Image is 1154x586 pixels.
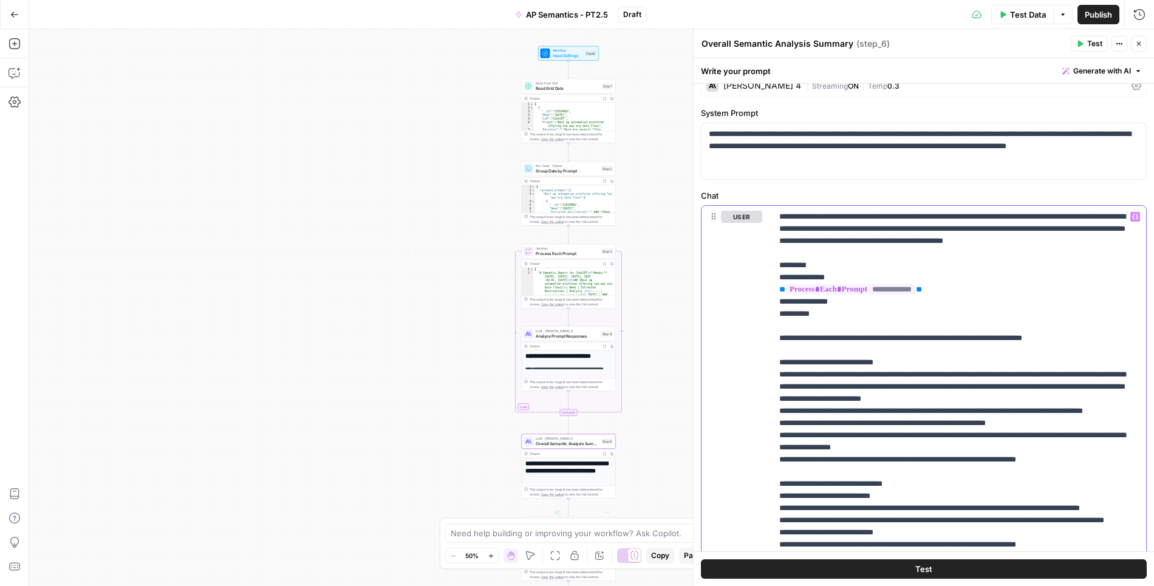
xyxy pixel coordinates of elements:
[623,9,641,20] span: Draft
[536,329,599,333] span: LLM · [PERSON_NAME] 4
[585,50,596,56] div: Inputs
[522,121,534,128] div: 6
[601,331,613,336] div: Step 4
[530,179,599,183] div: Output
[568,143,570,160] g: Edge from step_1 to step_2
[1077,5,1119,24] button: Publish
[856,38,890,50] span: ( step_6 )
[568,415,570,433] g: Edge from step_3-iteration-end to step_6
[601,166,613,171] div: Step 2
[553,52,583,58] span: Input Settings
[530,344,599,349] div: Output
[522,114,534,117] div: 4
[530,380,613,389] div: This output is too large & has been abbreviated for review. to view the full content.
[536,440,599,446] span: Overall Semantic Analysis Summary
[602,83,613,89] div: Step 1
[522,268,534,271] div: 1
[560,409,578,416] div: Complete
[522,110,534,114] div: 3
[991,5,1053,24] button: Test Data
[522,192,535,200] div: 3
[522,200,535,203] div: 4
[536,250,599,256] span: Process Each Prompt
[601,438,613,444] div: Step 6
[522,409,616,416] div: Complete
[1057,63,1147,79] button: Generate with AI
[530,297,613,307] div: This output is too large & has been abbreviated for review. to view the full content.
[536,85,599,91] span: Read Grid Data
[536,81,599,86] span: Read from Grid
[522,189,535,192] div: 2
[522,106,534,110] div: 2
[536,436,599,441] span: LLM · [PERSON_NAME] 4
[526,9,608,21] span: AP Semantics - PT2.5
[541,302,564,306] span: Copy the output
[522,203,535,207] div: 5
[522,103,534,106] div: 1
[531,189,535,192] span: Toggle code folding, rows 2 through 10
[522,117,534,121] div: 5
[568,225,570,243] g: Edge from step_2 to step_3
[522,79,616,143] div: Read from GridRead Grid DataStep 1Output[ { "__id":"12019966", "Week":"[DATE]", "LLM":"ChatGPT", ...
[848,81,859,90] span: ON
[508,5,615,24] button: AP Semantics - PT2.5
[530,214,613,224] div: This output is too large & has been abbreviated for review. to view the full content.
[721,211,762,223] button: user
[568,308,570,325] g: Edge from step_3 to step_4
[530,487,613,497] div: This output is too large & has been abbreviated for review. to view the full content.
[568,60,570,78] g: Edge from start to step_1
[701,189,1147,202] label: Chat
[522,46,616,61] div: WorkflowInput SettingsInputs
[568,498,570,516] g: Edge from step_6 to step_5
[522,211,535,349] div: 7
[684,550,704,561] span: Paste
[868,81,887,90] span: Temp
[1071,36,1108,52] button: Test
[522,207,535,211] div: 6
[541,575,564,579] span: Copy the output
[536,333,599,339] span: Analyze Prompt Responses
[887,81,900,90] span: 0.3
[531,185,535,189] span: Toggle code folding, rows 1 through 11
[530,106,534,110] span: Toggle code folding, rows 2 through 8
[465,551,479,560] span: 50%
[530,103,534,106] span: Toggle code folding, rows 1 through 9
[530,451,599,456] div: Output
[531,200,535,203] span: Toggle code folding, rows 4 through 8
[702,38,853,50] textarea: Overall Semantic Analysis Summary
[701,107,1147,119] label: System Prompt
[530,96,599,101] div: Output
[522,271,534,523] div: 2
[553,48,583,53] span: Workflow
[1085,9,1112,21] span: Publish
[531,192,535,196] span: Toggle code folding, rows 3 through 9
[1010,9,1046,21] span: Test Data
[694,58,1154,83] div: Write your prompt
[859,79,868,91] span: |
[522,162,616,226] div: Run Code · PythonGroup Data by PromptStep 2Output{ "grouped_prompts":{ "Best ap automation platfo...
[530,132,613,141] div: This output is too large & has been abbreviated for review. to view the full content.
[812,81,848,90] span: Streaming
[651,550,669,561] span: Copy
[541,385,564,389] span: Copy the output
[536,168,599,174] span: Group Data by Prompt
[646,548,674,564] button: Copy
[806,79,812,91] span: |
[915,564,932,576] span: Test
[601,248,613,254] div: Step 3
[536,246,599,251] span: Iteration
[530,570,613,579] div: This output is too large & has been abbreviated for review. to view the full content.
[530,268,534,271] span: Toggle code folding, rows 1 through 3
[723,81,801,90] div: [PERSON_NAME] 4
[1073,66,1131,77] span: Generate with AI
[536,163,599,168] span: Run Code · Python
[541,492,564,496] span: Copy the output
[541,137,564,141] span: Copy the output
[679,548,709,564] button: Paste
[522,244,616,308] div: LoopIterationProcess Each PromptStep 3Output[ "# Semantic Report for ChatGPT\n**Weeks:** [DATE], ...
[1087,38,1102,49] span: Test
[541,220,564,223] span: Copy the output
[701,560,1147,579] button: Test
[530,261,599,266] div: Output
[522,185,535,189] div: 1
